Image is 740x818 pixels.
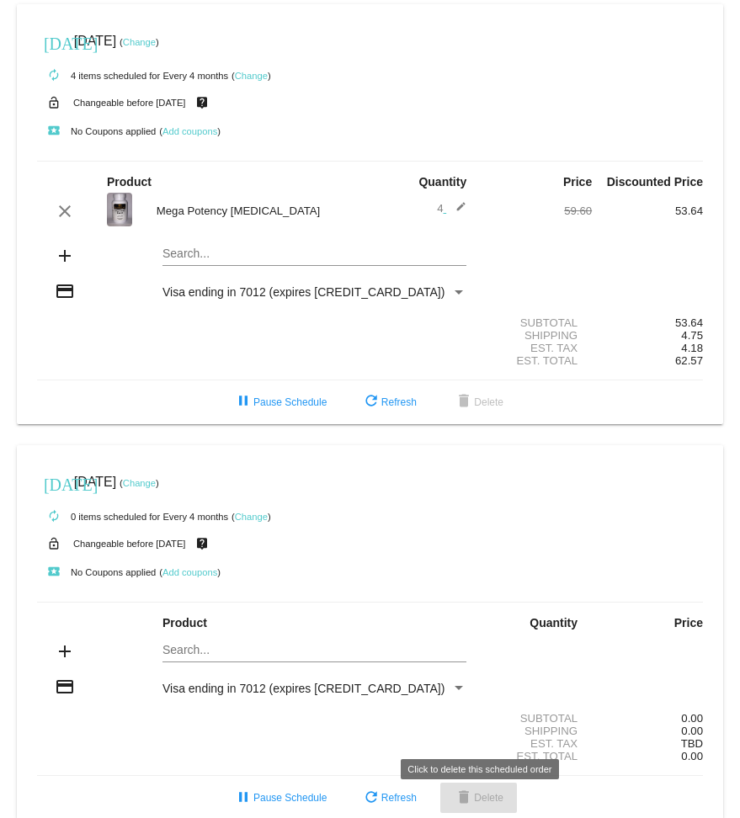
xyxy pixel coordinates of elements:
[233,396,327,408] span: Pause Schedule
[44,562,64,582] mat-icon: local_play
[44,32,64,52] mat-icon: [DATE]
[44,121,64,141] mat-icon: local_play
[481,316,592,329] div: Subtotal
[233,789,253,809] mat-icon: pause
[437,202,466,215] span: 4
[55,246,75,266] mat-icon: add
[123,478,156,488] a: Change
[55,641,75,661] mat-icon: add
[563,175,592,189] strong: Price
[120,478,159,488] small: ( )
[446,201,466,221] mat-icon: edit
[73,539,186,549] small: Changeable before [DATE]
[44,66,64,86] mat-icon: autorenew
[192,92,212,114] mat-icon: live_help
[232,71,271,81] small: ( )
[418,175,466,189] strong: Quantity
[192,533,212,555] mat-icon: live_help
[159,567,221,577] small: ( )
[454,789,474,809] mat-icon: delete
[592,712,703,725] div: 0.00
[675,354,703,367] span: 62.57
[607,175,703,189] strong: Discounted Price
[37,512,228,522] small: 0 items scheduled for Every 4 months
[348,387,430,417] button: Refresh
[37,71,228,81] small: 4 items scheduled for Every 4 months
[440,783,517,813] button: Delete
[162,285,445,299] span: Visa ending in 7012 (expires [CREDIT_CARD_DATA])
[454,392,474,412] mat-icon: delete
[361,792,417,804] span: Refresh
[481,342,592,354] div: Est. Tax
[681,342,703,354] span: 4.18
[481,750,592,762] div: Est. Total
[361,396,417,408] span: Refresh
[162,644,466,657] input: Search...
[361,789,381,809] mat-icon: refresh
[44,507,64,527] mat-icon: autorenew
[592,316,703,329] div: 53.64
[162,126,217,136] a: Add coupons
[162,285,466,299] mat-select: Payment Method
[481,204,592,217] div: 59.60
[120,37,159,47] small: ( )
[44,533,64,555] mat-icon: lock_open
[233,792,327,804] span: Pause Schedule
[481,354,592,367] div: Est. Total
[361,392,381,412] mat-icon: refresh
[481,329,592,342] div: Shipping
[681,725,703,737] span: 0.00
[454,792,503,804] span: Delete
[220,783,340,813] button: Pause Schedule
[107,193,132,226] img: Mega-Potency-label-e1571069900392.jpg
[162,567,217,577] a: Add coupons
[159,126,221,136] small: ( )
[44,473,64,493] mat-icon: [DATE]
[220,387,340,417] button: Pause Schedule
[481,712,592,725] div: Subtotal
[481,725,592,737] div: Shipping
[162,682,466,695] mat-select: Payment Method
[107,175,152,189] strong: Product
[530,616,578,629] strong: Quantity
[162,247,466,261] input: Search...
[592,204,703,217] div: 53.64
[37,126,156,136] small: No Coupons applied
[162,616,207,629] strong: Product
[148,204,370,217] div: Mega Potency [MEDICAL_DATA]
[162,682,445,695] span: Visa ending in 7012 (expires [CREDIT_CARD_DATA])
[348,783,430,813] button: Refresh
[481,737,592,750] div: Est. Tax
[37,567,156,577] small: No Coupons applied
[681,750,703,762] span: 0.00
[235,512,268,522] a: Change
[454,396,503,408] span: Delete
[235,71,268,81] a: Change
[55,201,75,221] mat-icon: clear
[44,92,64,114] mat-icon: lock_open
[233,392,253,412] mat-icon: pause
[55,677,75,697] mat-icon: credit_card
[681,329,703,342] span: 4.75
[681,737,703,750] span: TBD
[55,281,75,301] mat-icon: credit_card
[123,37,156,47] a: Change
[232,512,271,522] small: ( )
[440,387,517,417] button: Delete
[674,616,703,629] strong: Price
[73,98,186,108] small: Changeable before [DATE]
